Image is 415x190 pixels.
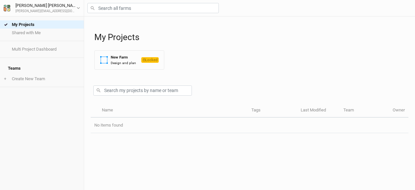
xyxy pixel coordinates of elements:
[389,104,408,118] th: Owner
[4,76,6,82] span: +
[94,32,408,42] h1: My Projects
[340,104,389,118] th: Team
[91,118,408,133] td: No items found
[4,62,80,75] h4: Teams
[94,50,164,70] button: New FarmDesign and planLocked
[15,9,77,14] div: [PERSON_NAME][EMAIL_ADDRESS][DOMAIN_NAME]
[141,57,159,63] span: Locked
[98,104,247,118] th: Name
[111,55,136,60] div: New Farm
[3,2,81,14] button: [PERSON_NAME] [PERSON_NAME][PERSON_NAME][EMAIL_ADDRESS][DOMAIN_NAME]
[15,2,77,9] div: [PERSON_NAME] [PERSON_NAME]
[87,3,219,13] input: Search all farms
[248,104,297,118] th: Tags
[297,104,340,118] th: Last Modified
[111,60,136,65] div: Design and plan
[93,85,192,96] input: Search my projects by name or team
